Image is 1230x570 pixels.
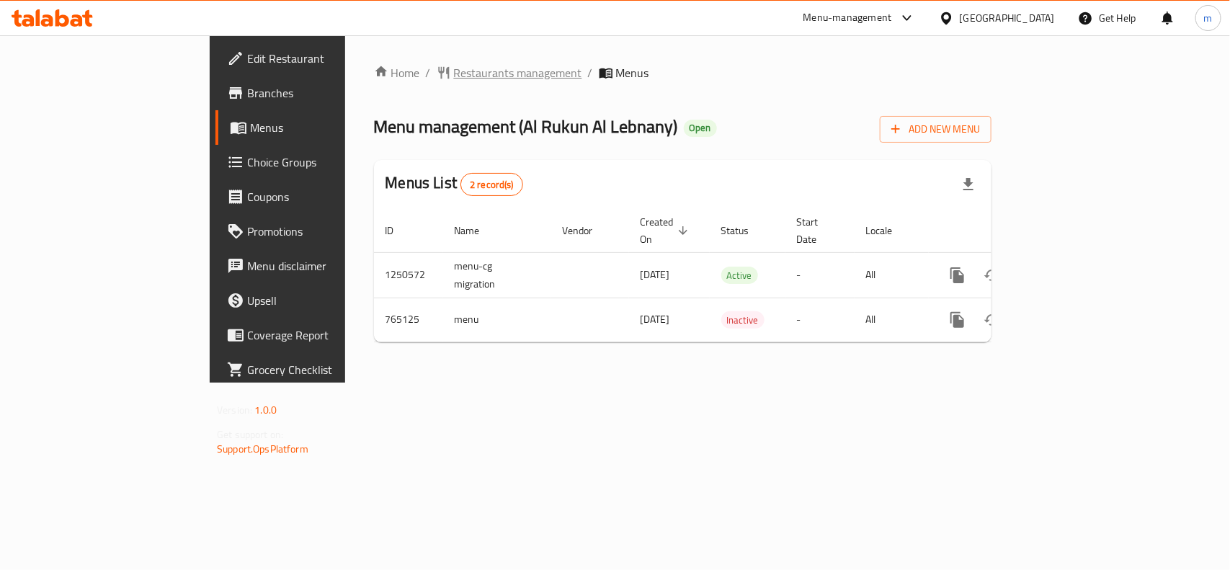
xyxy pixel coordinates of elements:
[247,84,404,102] span: Branches
[215,76,415,110] a: Branches
[721,311,765,329] div: Inactive
[951,167,986,202] div: Export file
[455,222,499,239] span: Name
[785,298,855,342] td: -
[785,252,855,298] td: -
[641,213,692,248] span: Created On
[217,440,308,458] a: Support.OpsPlatform
[443,298,551,342] td: menu
[721,312,765,329] span: Inactive
[960,10,1055,26] div: [GEOGRAPHIC_DATA]
[975,258,1010,293] button: Change Status
[247,361,404,378] span: Grocery Checklist
[975,303,1010,337] button: Change Status
[684,120,717,137] div: Open
[426,64,431,81] li: /
[616,64,649,81] span: Menus
[588,64,593,81] li: /
[215,179,415,214] a: Coupons
[940,258,975,293] button: more
[247,50,404,67] span: Edit Restaurant
[386,172,523,196] h2: Menus List
[940,303,975,337] button: more
[641,265,670,284] span: [DATE]
[215,110,415,145] a: Menus
[929,209,1090,253] th: Actions
[386,222,413,239] span: ID
[215,145,415,179] a: Choice Groups
[247,188,404,205] span: Coupons
[437,64,582,81] a: Restaurants management
[215,283,415,318] a: Upsell
[217,425,283,444] span: Get support on:
[374,64,991,81] nav: breadcrumb
[855,298,929,342] td: All
[215,214,415,249] a: Promotions
[217,401,252,419] span: Version:
[215,318,415,352] a: Coverage Report
[250,119,404,136] span: Menus
[247,326,404,344] span: Coverage Report
[461,178,522,192] span: 2 record(s)
[891,120,980,138] span: Add New Menu
[641,310,670,329] span: [DATE]
[803,9,892,27] div: Menu-management
[866,222,912,239] span: Locale
[443,252,551,298] td: menu-cg migration
[563,222,612,239] span: Vendor
[247,257,404,275] span: Menu disclaimer
[215,249,415,283] a: Menu disclaimer
[374,209,1090,342] table: enhanced table
[1204,10,1213,26] span: m
[454,64,582,81] span: Restaurants management
[215,352,415,387] a: Grocery Checklist
[721,222,768,239] span: Status
[797,213,837,248] span: Start Date
[721,267,758,284] span: Active
[247,292,404,309] span: Upsell
[855,252,929,298] td: All
[684,122,717,134] span: Open
[880,116,991,143] button: Add New Menu
[247,153,404,171] span: Choice Groups
[254,401,277,419] span: 1.0.0
[247,223,404,240] span: Promotions
[215,41,415,76] a: Edit Restaurant
[374,110,678,143] span: Menu management ( Al Rukun Al Lebnany )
